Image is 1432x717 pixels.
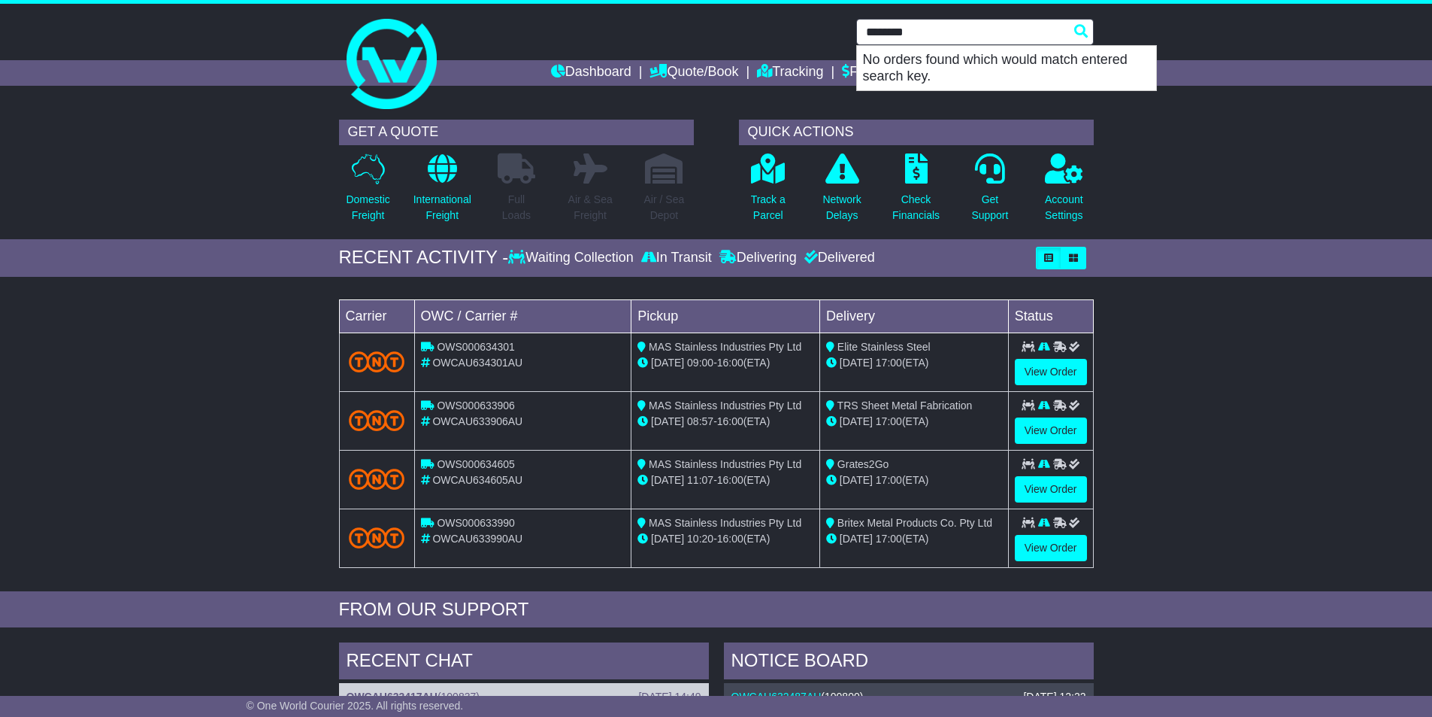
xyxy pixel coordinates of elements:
a: DomesticFreight [345,153,390,232]
td: Pickup [631,299,820,333]
div: (ETA) [826,531,1002,547]
span: [DATE] [840,474,873,486]
td: Delivery [819,299,1008,333]
a: AccountSettings [1044,153,1084,232]
span: © One World Courier 2025. All rights reserved. [247,700,464,712]
p: Air / Sea Depot [644,192,685,223]
td: Carrier [339,299,414,333]
div: - (ETA) [637,355,813,371]
div: (ETA) [826,414,1002,430]
a: NetworkDelays [822,153,861,232]
div: RECENT CHAT [339,643,709,683]
div: ( ) [731,691,1086,703]
span: [DATE] [840,415,873,427]
td: OWC / Carrier # [414,299,631,333]
span: Britex Metal Products Co. Pty Ltd [837,517,992,529]
div: (ETA) [826,472,1002,488]
span: [DATE] [840,357,873,369]
p: Account Settings [1045,192,1083,223]
span: OWS000633906 [437,400,515,412]
div: Delivering [716,250,801,266]
a: Quote/Book [649,60,738,86]
span: OWS000633990 [437,517,515,529]
span: 17:00 [876,415,902,427]
div: Waiting Collection [508,250,637,266]
img: TNT_Domestic.png [349,351,405,372]
span: 16:00 [717,474,743,486]
span: MAS Stainless Industries Pty Ltd [649,458,801,470]
img: TNT_Domestic.png [349,469,405,489]
a: Tracking [757,60,823,86]
p: Domestic Freight [346,192,389,223]
a: View Order [1015,418,1087,444]
div: GET A QUOTE [339,120,694,145]
p: Full Loads [498,192,535,223]
span: OWS000634605 [437,458,515,470]
div: QUICK ACTIONS [739,120,1094,145]
div: In Transit [637,250,716,266]
a: GetSupport [970,153,1009,232]
div: Delivered [801,250,875,266]
span: 16:00 [717,533,743,545]
span: [DATE] [651,357,684,369]
p: Track a Parcel [751,192,786,223]
span: 08:57 [687,415,713,427]
a: Track aParcel [750,153,786,232]
div: NOTICE BOARD [724,643,1094,683]
span: 16:00 [717,357,743,369]
p: Get Support [971,192,1008,223]
span: 17:00 [876,357,902,369]
span: 100837 [441,691,477,703]
a: OWCAU632487AU [731,691,822,703]
p: International Freight [413,192,471,223]
span: [DATE] [651,415,684,427]
span: OWCAU633990AU [432,533,522,545]
td: Status [1008,299,1093,333]
img: TNT_Domestic.png [349,527,405,548]
span: OWS000634301 [437,341,515,353]
div: (ETA) [826,355,1002,371]
a: OWCAU633417AU [347,691,437,703]
span: TRS Sheet Metal Fabrication [837,400,973,412]
div: RECENT ACTIVITY - [339,247,509,269]
span: MAS Stainless Industries Pty Ltd [649,517,801,529]
div: ( ) [347,691,701,703]
p: Network Delays [822,192,861,223]
span: 17:00 [876,533,902,545]
a: InternationalFreight [413,153,472,232]
span: 10:20 [687,533,713,545]
span: MAS Stainless Industries Pty Ltd [649,341,801,353]
span: 11:07 [687,474,713,486]
a: View Order [1015,476,1087,503]
a: Financials [842,60,910,86]
div: FROM OUR SUPPORT [339,599,1094,621]
span: 16:00 [717,415,743,427]
div: - (ETA) [637,414,813,430]
p: No orders found which would match entered search key. [857,46,1156,90]
div: - (ETA) [637,531,813,547]
span: OWCAU634605AU [432,474,522,486]
span: [DATE] [651,474,684,486]
div: [DATE] 12:22 [1023,691,1085,703]
a: View Order [1015,535,1087,561]
span: Grates2Go [837,458,889,470]
a: CheckFinancials [892,153,940,232]
span: OWCAU634301AU [432,357,522,369]
span: [DATE] [651,533,684,545]
div: - (ETA) [637,472,813,488]
span: [DATE] [840,533,873,545]
span: MAS Stainless Industries Pty Ltd [649,400,801,412]
p: Check Financials [892,192,940,223]
a: View Order [1015,359,1087,385]
span: 17:00 [876,474,902,486]
div: [DATE] 14:49 [638,691,701,703]
a: Dashboard [551,60,631,86]
span: OWCAU633906AU [432,415,522,427]
img: TNT_Domestic.png [349,410,405,430]
p: Air & Sea Freight [568,192,613,223]
span: 100800 [825,691,860,703]
span: Elite Stainless Steel [837,341,931,353]
span: 09:00 [687,357,713,369]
